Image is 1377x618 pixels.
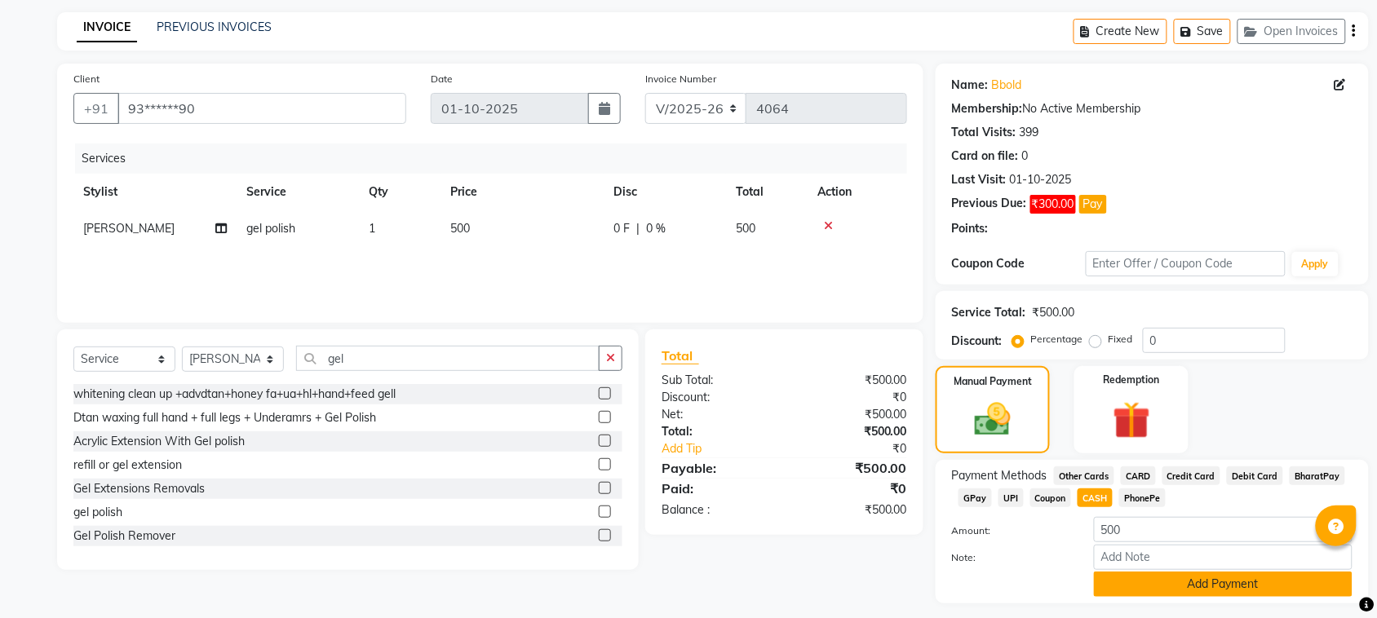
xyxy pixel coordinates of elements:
div: ₹500.00 [784,372,919,389]
label: Percentage [1031,332,1083,347]
th: Qty [359,174,441,210]
div: Membership: [952,100,1023,117]
div: Gel Polish Remover [73,528,175,545]
div: ₹500.00 [784,423,919,440]
label: Invoice Number [645,72,716,86]
div: whitening clean up +advdtan+honey fa+ua+hl+hand+feed gell [73,386,396,403]
button: Pay [1079,195,1107,214]
span: Payment Methods [952,467,1047,484]
input: Enter Offer / Coupon Code [1086,251,1286,276]
th: Price [441,174,604,210]
div: 0 [1022,148,1029,165]
span: UPI [998,488,1024,507]
th: Disc [604,174,726,210]
span: GPay [959,488,992,507]
a: Bbold [992,77,1022,94]
div: 01-10-2025 [1010,171,1072,188]
div: Discount: [952,333,1003,350]
button: Save [1174,19,1231,44]
th: Stylist [73,174,237,210]
input: Search or Scan [296,346,600,371]
span: Coupon [1030,488,1072,507]
div: Name: [952,77,989,94]
img: _cash.svg [963,399,1022,440]
a: INVOICE [77,13,137,42]
span: Other Cards [1054,466,1114,485]
div: Acrylic Extension With Gel polish [73,433,245,450]
span: CASH [1078,488,1113,507]
label: Date [431,72,453,86]
div: Last Visit: [952,171,1007,188]
div: Paid: [649,479,785,498]
span: [PERSON_NAME] [83,221,175,236]
span: 0 F [613,220,630,237]
label: Redemption [1104,373,1160,387]
div: Card on file: [952,148,1019,165]
th: Service [237,174,359,210]
span: CARD [1121,466,1156,485]
div: Gel Extensions Removals [73,480,205,497]
th: Total [726,174,808,210]
div: refill or gel extension [73,457,182,474]
button: Apply [1292,252,1339,276]
div: Service Total: [952,304,1026,321]
label: Client [73,72,100,86]
div: ₹0 [784,479,919,498]
span: BharatPay [1290,466,1345,485]
th: Action [808,174,907,210]
span: Credit Card [1162,466,1221,485]
input: Search by Name/Mobile/Email/Code [117,93,406,124]
input: Add Note [1094,545,1353,570]
span: 500 [450,221,470,236]
span: ₹300.00 [1030,195,1076,214]
div: ₹500.00 [1033,304,1075,321]
div: Services [75,143,919,174]
div: Net: [649,406,785,423]
span: gel polish [246,221,295,236]
div: ₹500.00 [784,406,919,423]
div: 399 [1020,124,1039,141]
label: Manual Payment [954,374,1032,389]
input: Amount [1094,517,1353,542]
div: Balance : [649,501,785,519]
img: _gift.svg [1101,397,1162,444]
button: +91 [73,93,119,124]
a: PREVIOUS INVOICES [157,20,272,34]
div: Previous Due: [952,195,1027,214]
span: Total [662,347,699,364]
span: 0 % [646,220,666,237]
button: Create New [1074,19,1167,44]
div: Points: [952,220,989,237]
div: Discount: [649,389,785,406]
label: Note: [940,550,1082,565]
span: 1 [369,221,375,236]
div: Total: [649,423,785,440]
div: ₹500.00 [784,458,919,478]
div: Coupon Code [952,255,1086,272]
label: Amount: [940,523,1082,538]
span: Debit Card [1227,466,1283,485]
div: Sub Total: [649,372,785,389]
label: Fixed [1109,332,1133,347]
span: | [636,220,640,237]
button: Add Payment [1094,572,1353,597]
div: Total Visits: [952,124,1016,141]
div: Dtan waxing full hand + full legs + Underamrs + Gel Polish [73,409,376,426]
div: No Active Membership [952,100,1353,117]
div: ₹0 [807,440,919,457]
span: PhonePe [1119,488,1166,507]
span: 500 [736,221,755,236]
div: gel polish [73,504,122,521]
div: ₹0 [784,389,919,406]
a: Add Tip [649,440,807,457]
button: Open Invoices [1238,19,1346,44]
div: Payable: [649,458,785,478]
div: ₹500.00 [784,501,919,519]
